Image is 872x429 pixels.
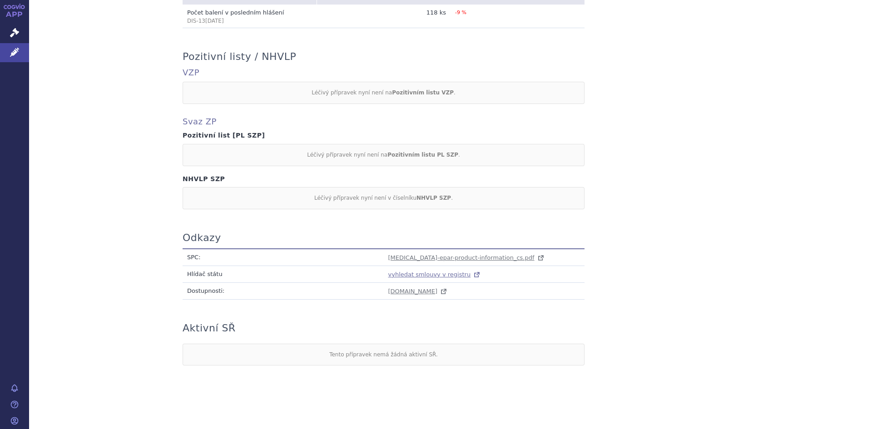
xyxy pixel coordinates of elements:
div: Léčivý přípravek nyní není na . [183,144,585,166]
h4: VZP [183,68,718,78]
span: [DOMAIN_NAME] [388,288,438,295]
a: vyhledat smlouvy v registru [388,271,482,278]
strong: Pozitivním listu VZP [392,89,454,96]
td: SPC: [183,249,384,266]
span: [DATE] [205,18,224,24]
h4: NHVLP SZP [183,175,718,183]
h3: Aktivní SŘ [183,322,236,334]
h4: Svaz ZP [183,117,718,127]
span: -9 % [455,10,466,15]
h3: Odkazy [183,232,221,244]
div: Tento přípravek nemá žádná aktivní SŘ. [183,344,585,365]
a: [MEDICAL_DATA]-epar-product-information_cs.pdf [388,254,545,261]
span: [MEDICAL_DATA]-epar-product-information_cs.pdf [388,254,535,261]
div: Léčivý přípravek nyní není v číselníku . [183,187,585,209]
h4: Pozitivní list [PL SZP] [183,132,718,139]
td: Dostupnosti: [183,283,384,300]
a: [DOMAIN_NAME] [388,288,449,295]
td: Počet balení v posledním hlášení [183,5,317,28]
div: Léčivý přípravek nyní není na . [183,82,585,104]
span: vyhledat smlouvy v registru [388,271,471,278]
strong: NHVLP SZP [416,195,451,201]
strong: Pozitivním listu PL SZP [387,152,458,158]
td: Hlídač státu [183,266,384,283]
h3: Pozitivní listy / NHVLP [183,51,296,63]
td: 118 ks [317,5,451,28]
p: DIS-13 [187,17,312,25]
